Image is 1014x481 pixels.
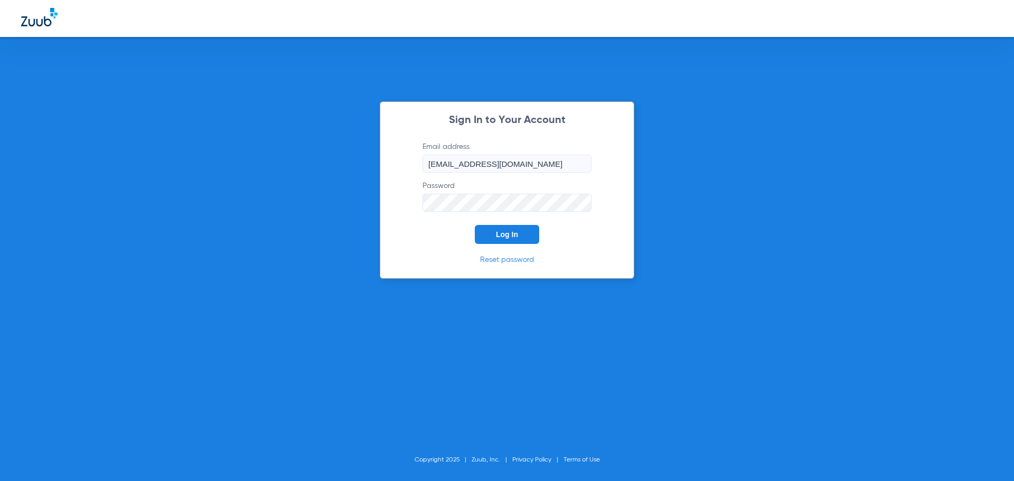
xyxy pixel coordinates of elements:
[422,155,591,173] input: Email address
[564,457,600,463] a: Terms of Use
[480,256,534,263] a: Reset password
[407,115,607,126] h2: Sign In to Your Account
[475,225,539,244] button: Log In
[415,455,472,465] li: Copyright 2025
[512,457,551,463] a: Privacy Policy
[21,8,58,26] img: Zuub Logo
[422,194,591,212] input: Password
[422,142,591,173] label: Email address
[496,230,518,239] span: Log In
[422,181,591,212] label: Password
[472,455,512,465] li: Zuub, Inc.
